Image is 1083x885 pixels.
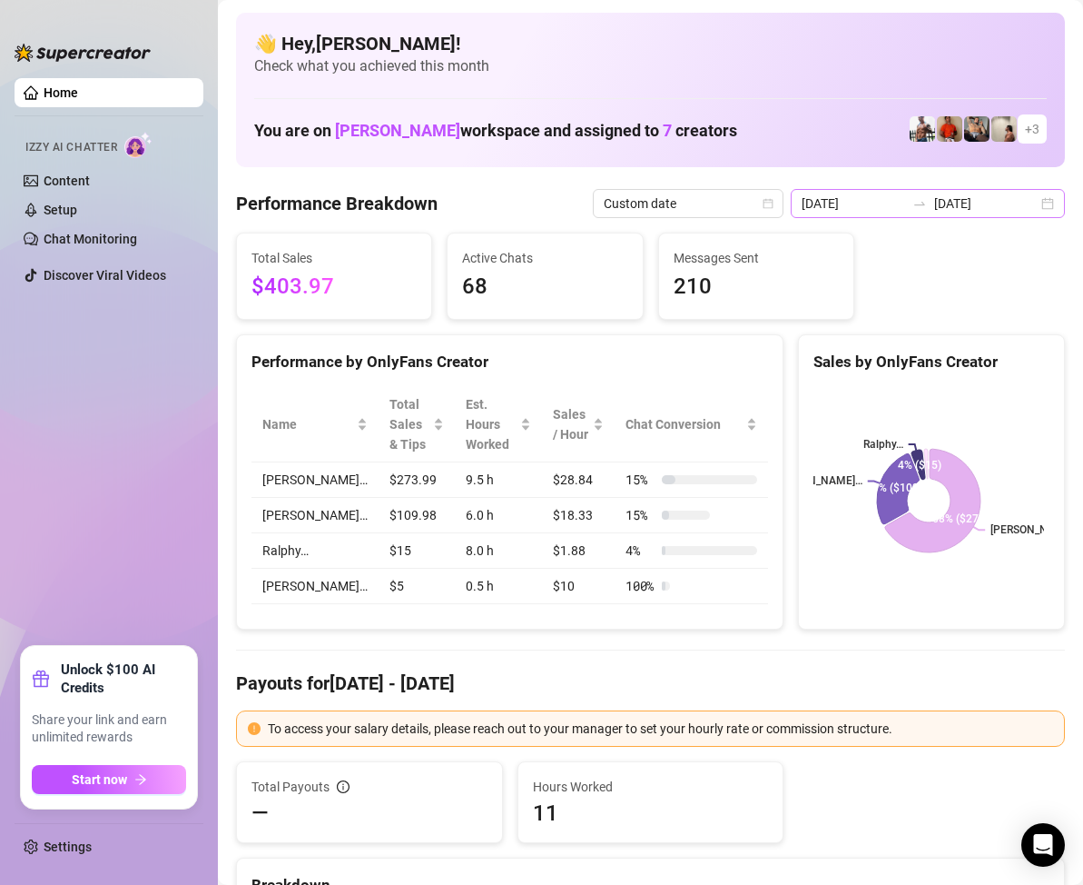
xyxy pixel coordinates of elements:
a: Content [44,174,90,188]
h4: 👋 Hey, [PERSON_NAME] ! [254,31,1047,56]
span: gift [32,670,50,688]
th: Sales / Hour [542,387,615,462]
td: 9.5 h [455,462,541,498]
span: 7 [663,121,672,140]
img: AI Chatter [124,132,153,158]
span: 100 % [625,576,655,596]
text: [PERSON_NAME]… [772,475,862,488]
span: $403.97 [251,270,417,304]
span: Share your link and earn unlimited rewards [32,711,186,747]
span: Sales / Hour [553,404,590,444]
span: Izzy AI Chatter [25,139,117,156]
td: 0.5 h [455,569,541,604]
button: Start nowarrow-right [32,765,186,794]
span: Name [262,414,353,434]
span: to [912,196,927,211]
img: JUSTIN [910,116,935,142]
input: End date [934,194,1038,214]
td: 8.0 h [455,533,541,569]
a: Setup [44,203,77,217]
span: [PERSON_NAME] [335,121,460,140]
span: Hours Worked [533,777,769,797]
td: 6.0 h [455,498,541,533]
strong: Unlock $100 AI Credits [61,661,186,697]
h1: You are on workspace and assigned to creators [254,121,737,141]
img: logo-BBDzfeDw.svg [15,44,151,62]
th: Name [251,387,379,462]
span: 210 [674,270,839,304]
span: Total Sales & Tips [389,394,429,454]
span: Custom date [604,190,773,217]
span: 15 % [625,505,655,525]
span: arrow-right [134,773,147,786]
th: Total Sales & Tips [379,387,455,462]
span: 11 [533,799,769,828]
span: Chat Conversion [625,414,743,434]
span: calendar [763,198,773,209]
a: Settings [44,840,92,854]
td: $10 [542,569,615,604]
span: + 3 [1025,119,1039,139]
img: Justin [937,116,962,142]
td: $28.84 [542,462,615,498]
div: To access your salary details, please reach out to your manager to set your hourly rate or commis... [268,719,1053,739]
span: 68 [462,270,627,304]
td: $273.99 [379,462,455,498]
span: swap-right [912,196,927,211]
a: Discover Viral Videos [44,268,166,283]
img: George [964,116,989,142]
span: Active Chats [462,248,627,268]
div: Performance by OnlyFans Creator [251,350,768,374]
span: 15 % [625,470,655,490]
th: Chat Conversion [615,387,768,462]
div: Est. Hours Worked [466,394,516,454]
span: — [251,799,269,828]
div: Open Intercom Messenger [1021,823,1065,867]
span: Total Sales [251,248,417,268]
td: $109.98 [379,498,455,533]
span: Check what you achieved this month [254,56,1047,76]
h4: Performance Breakdown [236,191,438,216]
text: Ralphy… [863,438,903,451]
span: 4 % [625,541,655,561]
td: $1.88 [542,533,615,569]
a: Chat Monitoring [44,232,137,246]
span: Total Payouts [251,777,330,797]
td: $15 [379,533,455,569]
td: $18.33 [542,498,615,533]
td: [PERSON_NAME]… [251,498,379,533]
span: exclamation-circle [248,722,261,735]
text: [PERSON_NAME]… [991,524,1082,537]
a: Home [44,85,78,100]
div: Sales by OnlyFans Creator [813,350,1049,374]
td: [PERSON_NAME]… [251,462,379,498]
span: Start now [72,772,127,787]
h4: Payouts for [DATE] - [DATE] [236,671,1065,696]
span: info-circle [337,781,350,793]
span: Messages Sent [674,248,839,268]
input: Start date [802,194,905,214]
td: $5 [379,569,455,604]
td: [PERSON_NAME]… [251,569,379,604]
td: Ralphy… [251,533,379,569]
img: Ralphy [991,116,1017,142]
